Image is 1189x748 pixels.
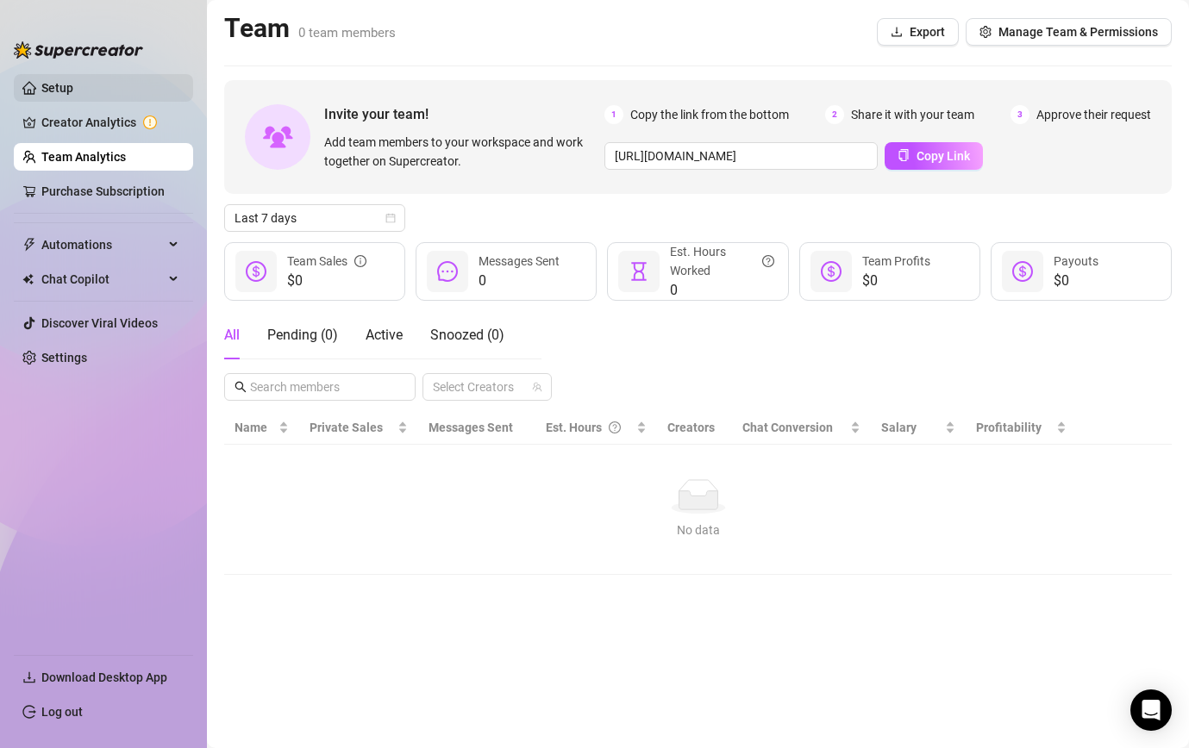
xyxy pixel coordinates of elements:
span: Export [910,25,945,39]
span: team [532,382,542,392]
button: Copy Link [885,142,983,170]
span: Name [235,418,275,437]
span: 2 [825,105,844,124]
a: Purchase Subscription [41,178,179,205]
span: Download Desktop App [41,670,167,684]
span: 0 team members [298,25,396,41]
span: $0 [287,271,366,291]
span: Active [366,327,403,343]
div: Team Sales [287,252,366,271]
span: setting [979,26,992,38]
span: 3 [1011,105,1029,124]
input: Search members [250,377,391,396]
span: question-circle [762,242,774,280]
span: question-circle [609,418,621,437]
span: Add team members to your workspace and work together on Supercreator. [324,133,598,171]
span: dollar-circle [1012,261,1033,282]
span: Messages Sent [429,421,513,434]
div: Est. Hours [546,418,633,437]
span: Team Profits [862,254,930,268]
div: Est. Hours Worked [670,242,773,280]
span: $0 [862,271,930,291]
a: Creator Analytics exclamation-circle [41,109,179,136]
button: Manage Team & Permissions [966,18,1172,46]
button: Export [877,18,959,46]
span: search [235,381,247,393]
span: thunderbolt [22,238,36,252]
span: Salary [881,421,917,434]
span: Invite your team! [324,103,604,125]
span: Share it with your team [851,105,974,124]
span: Copy the link from the bottom [630,105,789,124]
span: calendar [385,213,396,223]
span: Copy Link [917,149,970,163]
span: Approve their request [1036,105,1151,124]
span: Chat Conversion [742,421,833,434]
span: Last 7 days [235,205,395,231]
a: Discover Viral Videos [41,316,158,330]
div: All [224,325,240,346]
span: Profitability [976,421,1042,434]
img: Chat Copilot [22,273,34,285]
span: dollar-circle [821,261,842,282]
th: Creators [657,411,733,445]
span: hourglass [629,261,649,282]
a: Setup [41,81,73,95]
img: logo-BBDzfeDw.svg [14,41,143,59]
span: Manage Team & Permissions [998,25,1158,39]
h2: Team [224,12,396,45]
span: $0 [1054,271,1098,291]
span: Private Sales [310,421,383,434]
a: Settings [41,351,87,365]
div: Pending ( 0 ) [267,325,338,346]
a: Log out [41,705,83,719]
span: Payouts [1054,254,1098,268]
span: download [891,26,903,38]
span: info-circle [354,252,366,271]
div: No data [241,520,1155,539]
span: Automations [41,231,164,259]
th: Name [224,411,299,445]
span: message [437,261,458,282]
div: Open Intercom Messenger [1130,689,1172,731]
span: Messages Sent [479,254,560,268]
span: 0 [479,271,560,291]
span: download [22,670,36,684]
span: Chat Copilot [41,265,164,293]
a: Team Analytics [41,150,126,164]
span: 0 [670,280,773,301]
span: Snoozed ( 0 ) [430,327,504,343]
span: dollar-circle [246,261,266,282]
span: copy [898,149,910,161]
span: 1 [604,105,623,124]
